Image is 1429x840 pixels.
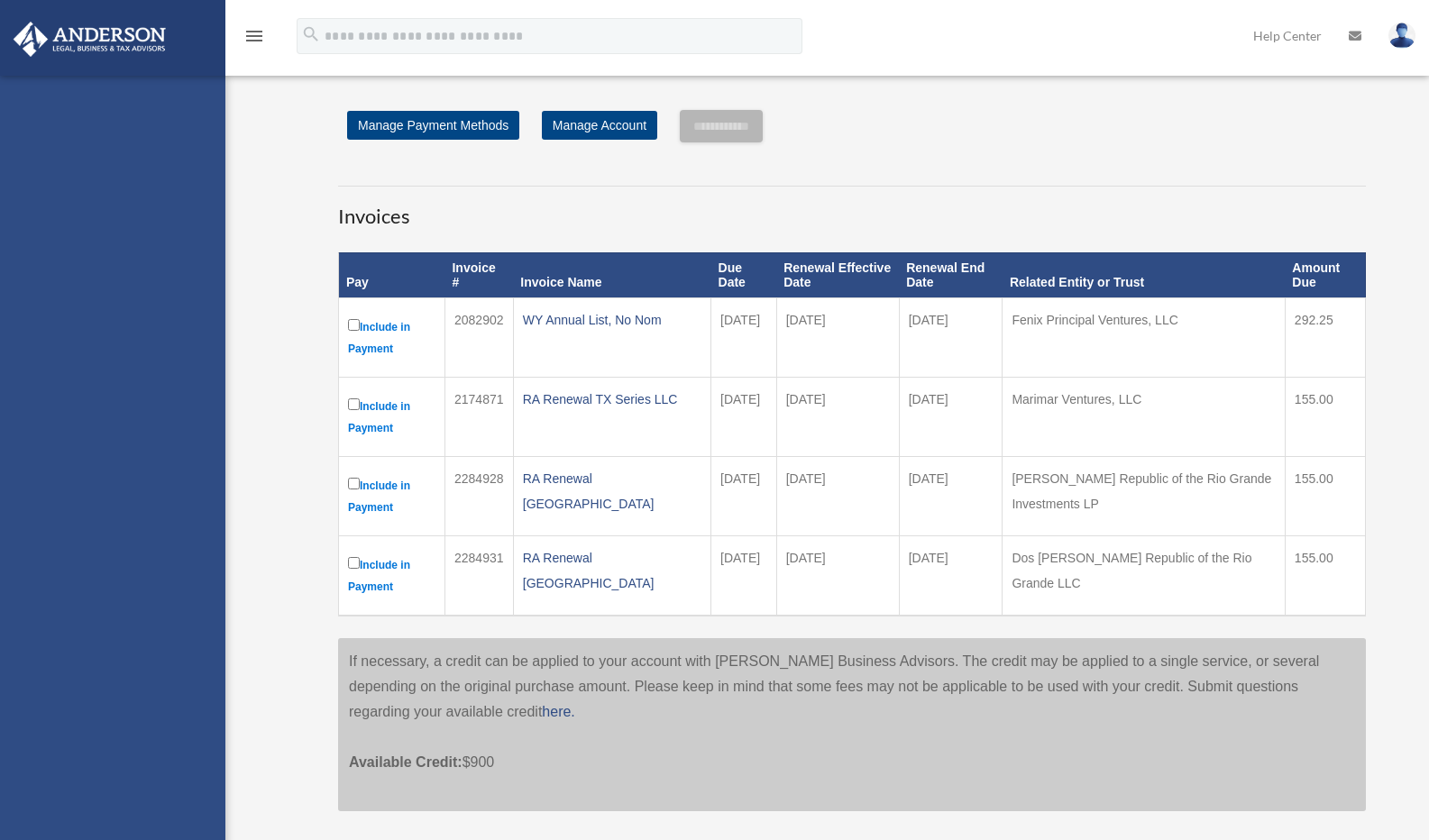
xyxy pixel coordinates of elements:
div: WY Annual List, No Nom [523,307,701,333]
input: Include in Payment [348,398,360,410]
input: Include in Payment [348,319,360,331]
span: Available Credit: [349,754,463,770]
td: 155.00 [1285,457,1365,536]
td: [DATE] [899,457,1003,536]
td: [DATE] [776,298,899,378]
h3: Invoices [338,186,1366,231]
a: menu [243,32,265,47]
td: Fenix Principal Ventures, LLC [1003,298,1285,378]
td: [DATE] [899,536,1003,616]
label: Include in Payment [348,315,435,360]
td: [DATE] [776,536,899,616]
td: [DATE] [776,457,899,536]
th: Due Date [711,252,777,298]
td: [DATE] [899,298,1003,378]
img: Anderson Advisors Platinum Portal [8,22,171,57]
td: [DATE] [711,378,777,457]
td: [DATE] [776,378,899,457]
th: Renewal Effective Date [776,252,899,298]
td: [DATE] [899,378,1003,457]
th: Amount Due [1285,252,1365,298]
td: 292.25 [1285,298,1365,378]
a: here. [542,704,574,719]
td: [PERSON_NAME] Republic of the Rio Grande Investments LP [1003,457,1285,536]
p: $900 [349,725,1355,775]
div: RA Renewal TX Series LLC [523,387,701,412]
td: 2174871 [444,378,513,457]
input: Include in Payment [348,557,360,569]
input: Include in Payment [348,478,360,489]
th: Invoice # [444,252,513,298]
div: If necessary, a credit can be applied to your account with [PERSON_NAME] Business Advisors. The c... [338,638,1366,811]
td: 155.00 [1285,378,1365,457]
th: Pay [339,252,445,298]
td: [DATE] [711,298,777,378]
td: 2082902 [444,298,513,378]
td: Dos [PERSON_NAME] Republic of the Rio Grande LLC [1003,536,1285,616]
td: 2284928 [444,457,513,536]
td: [DATE] [711,457,777,536]
th: Invoice Name [513,252,710,298]
i: search [301,24,321,44]
td: [DATE] [711,536,777,616]
div: RA Renewal [GEOGRAPHIC_DATA] [523,466,701,516]
td: Marimar Ventures, LLC [1003,378,1285,457]
i: menu [243,25,265,47]
a: Manage Payment Methods [347,111,519,140]
th: Renewal End Date [899,252,1003,298]
label: Include in Payment [348,395,435,439]
th: Related Entity or Trust [1003,252,1285,298]
img: User Pic [1388,23,1415,49]
td: 155.00 [1285,536,1365,616]
label: Include in Payment [348,474,435,518]
div: RA Renewal [GEOGRAPHIC_DATA] [523,545,701,596]
label: Include in Payment [348,553,435,598]
a: Manage Account [542,111,657,140]
td: 2284931 [444,536,513,616]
